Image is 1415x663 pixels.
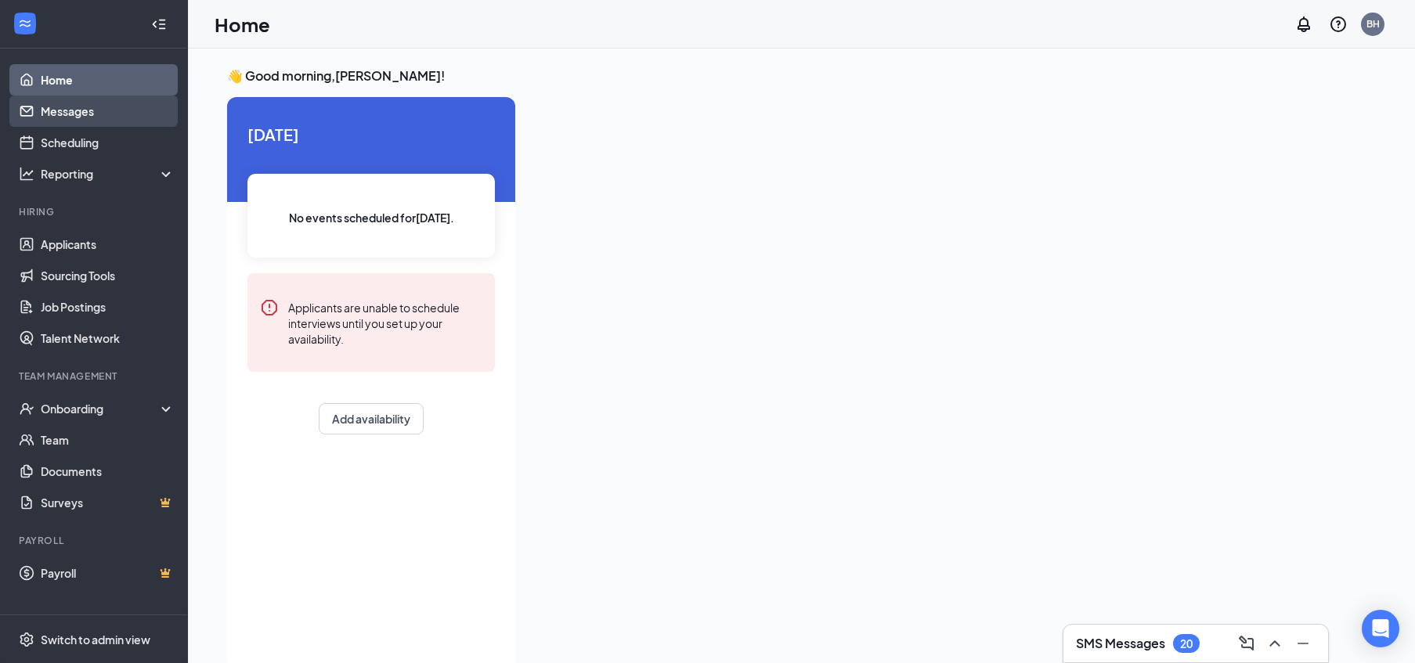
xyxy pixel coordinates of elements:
[41,401,161,416] div: Onboarding
[1265,634,1284,653] svg: ChevronUp
[41,291,175,322] a: Job Postings
[215,11,270,38] h1: Home
[288,298,482,347] div: Applicants are unable to schedule interviews until you set up your availability.
[41,632,150,647] div: Switch to admin view
[41,424,175,456] a: Team
[1234,631,1259,656] button: ComposeMessage
[227,67,1376,85] h3: 👋 Good morning, [PERSON_NAME] !
[19,166,34,182] svg: Analysis
[1237,634,1256,653] svg: ComposeMessage
[1294,15,1313,34] svg: Notifications
[19,401,34,416] svg: UserCheck
[41,64,175,95] a: Home
[41,127,175,158] a: Scheduling
[19,369,171,383] div: Team Management
[1180,637,1193,650] div: 20
[41,557,175,589] a: PayrollCrown
[41,229,175,260] a: Applicants
[1294,634,1312,653] svg: Minimize
[247,122,495,146] span: [DATE]
[19,205,171,218] div: Hiring
[41,456,175,487] a: Documents
[41,487,175,518] a: SurveysCrown
[260,298,279,317] svg: Error
[151,16,167,32] svg: Collapse
[1329,15,1348,34] svg: QuestionInfo
[1290,631,1316,656] button: Minimize
[1366,17,1380,31] div: BH
[41,322,175,354] a: Talent Network
[41,95,175,127] a: Messages
[319,403,424,434] button: Add availability
[17,16,33,31] svg: WorkstreamLogo
[41,260,175,291] a: Sourcing Tools
[19,632,34,647] svg: Settings
[19,534,171,547] div: Payroll
[289,209,454,226] span: No events scheduled for [DATE] .
[1076,635,1165,652] h3: SMS Messages
[41,166,175,182] div: Reporting
[1262,631,1287,656] button: ChevronUp
[1362,610,1399,647] div: Open Intercom Messenger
